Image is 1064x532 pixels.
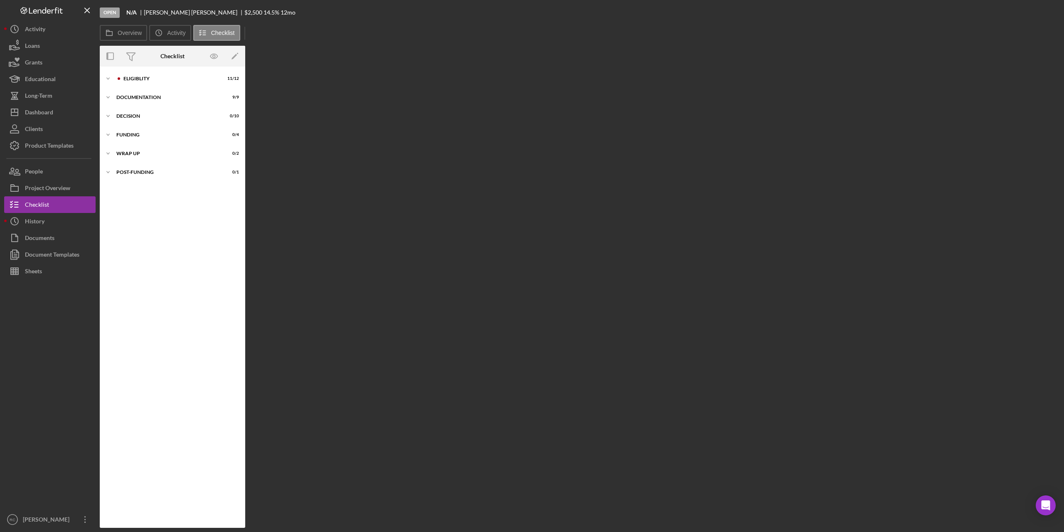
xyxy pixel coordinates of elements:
[25,246,79,265] div: Document Templates
[21,511,75,530] div: [PERSON_NAME]
[25,37,40,56] div: Loans
[4,104,96,121] button: Dashboard
[160,53,185,59] div: Checklist
[4,121,96,137] button: Clients
[4,230,96,246] button: Documents
[4,71,96,87] button: Educational
[126,9,137,16] b: N/A
[25,213,44,232] div: History
[4,163,96,180] button: People
[211,30,235,36] label: Checklist
[4,246,96,263] button: Document Templates
[118,30,142,36] label: Overview
[4,511,96,528] button: RC[PERSON_NAME]
[25,230,54,248] div: Documents
[1036,495,1056,515] div: Open Intercom Messenger
[144,9,244,16] div: [PERSON_NAME] [PERSON_NAME]
[25,54,42,73] div: Grants
[4,213,96,230] button: History
[25,121,43,139] div: Clients
[224,95,239,100] div: 9 / 9
[224,151,239,156] div: 0 / 2
[244,9,262,16] span: $2,500
[116,132,218,137] div: Funding
[100,25,147,41] button: Overview
[25,71,56,89] div: Educational
[116,95,218,100] div: Documentation
[4,21,96,37] button: Activity
[224,76,239,81] div: 11 / 12
[116,114,218,119] div: Decision
[4,54,96,71] button: Grants
[224,170,239,175] div: 0 / 1
[25,104,53,123] div: Dashboard
[149,25,191,41] button: Activity
[25,196,49,215] div: Checklist
[10,517,15,522] text: RC
[281,9,296,16] div: 12 mo
[4,263,96,280] button: Sheets
[224,132,239,137] div: 0 / 4
[25,180,70,198] div: Project Overview
[25,263,42,282] div: Sheets
[264,9,279,16] div: 14.5 %
[4,87,96,104] button: Long-Term
[116,151,218,156] div: Wrap up
[4,37,96,54] button: Loans
[4,196,96,213] button: Checklist
[167,30,185,36] label: Activity
[25,87,52,106] div: Long-Term
[116,170,218,175] div: Post-Funding
[25,21,45,40] div: Activity
[25,137,74,156] div: Product Templates
[25,163,43,182] div: People
[224,114,239,119] div: 0 / 10
[123,76,218,81] div: Eligiblity
[193,25,240,41] button: Checklist
[4,180,96,196] button: Project Overview
[4,137,96,154] button: Product Templates
[100,7,120,18] div: Open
